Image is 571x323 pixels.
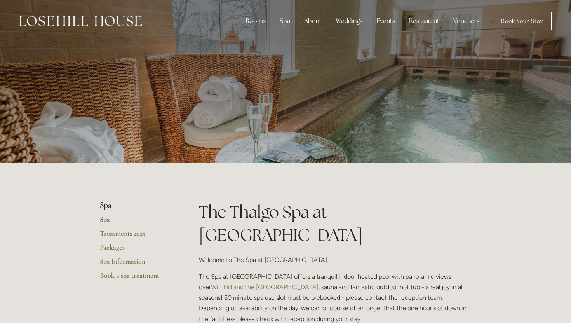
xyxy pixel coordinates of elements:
[100,201,174,211] li: Spa
[100,271,174,285] a: Book a spa treatment
[447,13,486,29] a: Vouchers
[19,16,142,26] img: Losehill House
[329,13,369,29] div: Weddings
[211,283,319,291] a: Win Hill and the [GEOGRAPHIC_DATA]
[100,243,174,257] a: Packages
[100,229,174,243] a: Treatments 2025
[298,13,328,29] div: About
[199,201,471,246] h1: The Thalgo Spa at [GEOGRAPHIC_DATA]
[100,257,174,271] a: Spa Information
[239,13,272,29] div: Rooms
[370,13,401,29] div: Events
[273,13,296,29] div: Spa
[100,215,174,229] a: Spa
[403,13,446,29] div: Restaurant
[199,255,471,265] p: Welcome to The Spa at [GEOGRAPHIC_DATA].
[493,12,552,30] a: Book Your Stay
